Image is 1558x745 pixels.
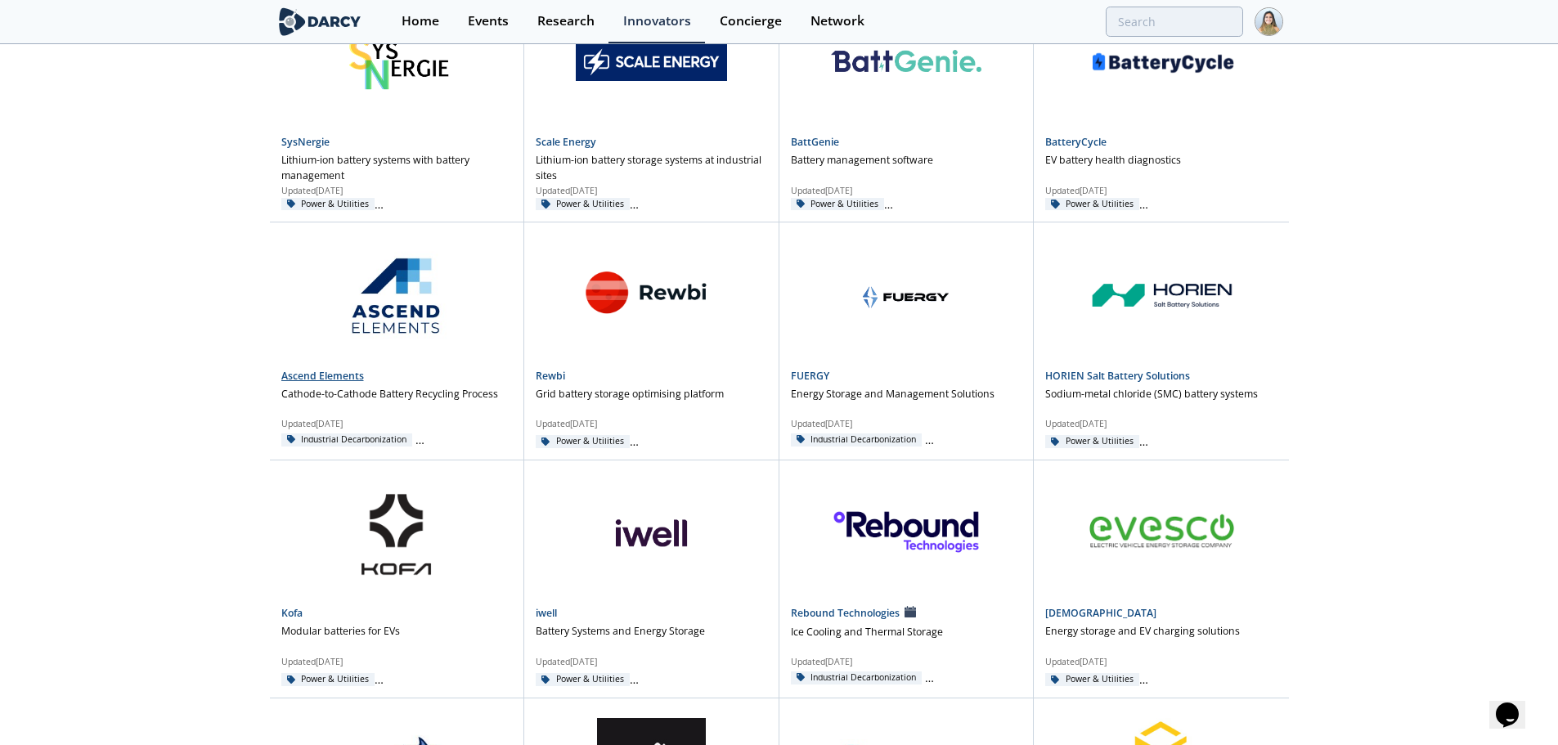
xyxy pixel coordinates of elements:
[281,198,375,211] div: Power & Utilities
[1255,7,1283,36] img: Profile
[1045,624,1240,639] p: Energy storage and EV charging solutions
[1045,369,1190,383] a: HORIEN Salt Battery Solutions
[536,387,724,402] p: Grid battery storage optimising platform
[1045,673,1139,686] div: Power & Utilities
[281,673,375,686] div: Power & Utilities
[415,433,510,447] div: Power & Utilities
[791,153,933,168] p: Battery management software
[1045,198,1139,211] div: Power & Utilities
[281,387,498,402] p: Cathode-to-Cathode Battery Recycling Process
[536,185,767,198] p: Updated [DATE]
[281,433,413,447] div: Industrial Decarbonization
[536,624,705,639] p: Battery Systems and Energy Storage
[536,418,767,431] p: Updated [DATE]
[791,387,995,402] p: Energy Storage and Management Solutions
[281,656,513,669] p: Updated [DATE]
[1045,606,1156,620] a: [DEMOGRAPHIC_DATA]
[536,656,767,669] p: Updated [DATE]
[536,606,557,620] a: iwell
[1045,435,1139,448] div: Power & Utilities
[791,625,943,640] p: Ice Cooling and Thermal Storage
[536,435,630,448] div: Power & Utilities
[281,606,303,620] a: Kofa
[925,433,1019,447] div: Power & Utilities
[810,15,864,28] div: Network
[402,15,439,28] div: Home
[281,418,513,431] p: Updated [DATE]
[1045,418,1277,431] p: Updated [DATE]
[720,15,782,28] div: Concierge
[905,606,916,617] img: Calendar Connected
[281,369,364,383] a: Ascend Elements
[276,7,365,36] img: logo-wide.svg
[791,607,902,621] a: Rebound Technologies
[791,369,829,383] a: FUERGY
[791,418,1022,431] p: Updated [DATE]
[925,671,1019,684] div: Power & Utilities
[791,433,923,447] div: Industrial Decarbonization
[281,185,513,198] p: Updated [DATE]
[281,624,400,639] p: Modular batteries for EVs
[791,198,885,211] div: Power & Utilities
[1045,656,1277,669] p: Updated [DATE]
[468,15,509,28] div: Events
[1045,387,1258,402] p: Sodium-metal chloride (SMC) battery systems
[791,135,839,149] a: BattGenie
[536,153,767,183] p: Lithium-ion battery storage systems at industrial sites
[1045,185,1277,198] p: Updated [DATE]
[1489,680,1542,729] iframe: chat widget
[1106,7,1243,37] input: Advanced Search
[536,673,630,686] div: Power & Utilities
[281,135,330,149] a: SysNergie
[791,671,923,684] div: Industrial Decarbonization
[1045,153,1181,168] p: EV battery health diagnostics
[791,185,1022,198] p: Updated [DATE]
[536,369,565,383] a: Rewbi
[623,15,691,28] div: Innovators
[281,153,513,183] p: Lithium-ion battery systems with battery management
[536,135,596,149] a: Scale Energy
[791,656,1022,669] p: Updated [DATE]
[537,15,595,28] div: Research
[1045,135,1107,149] a: BatteryCycle
[536,198,630,211] div: Power & Utilities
